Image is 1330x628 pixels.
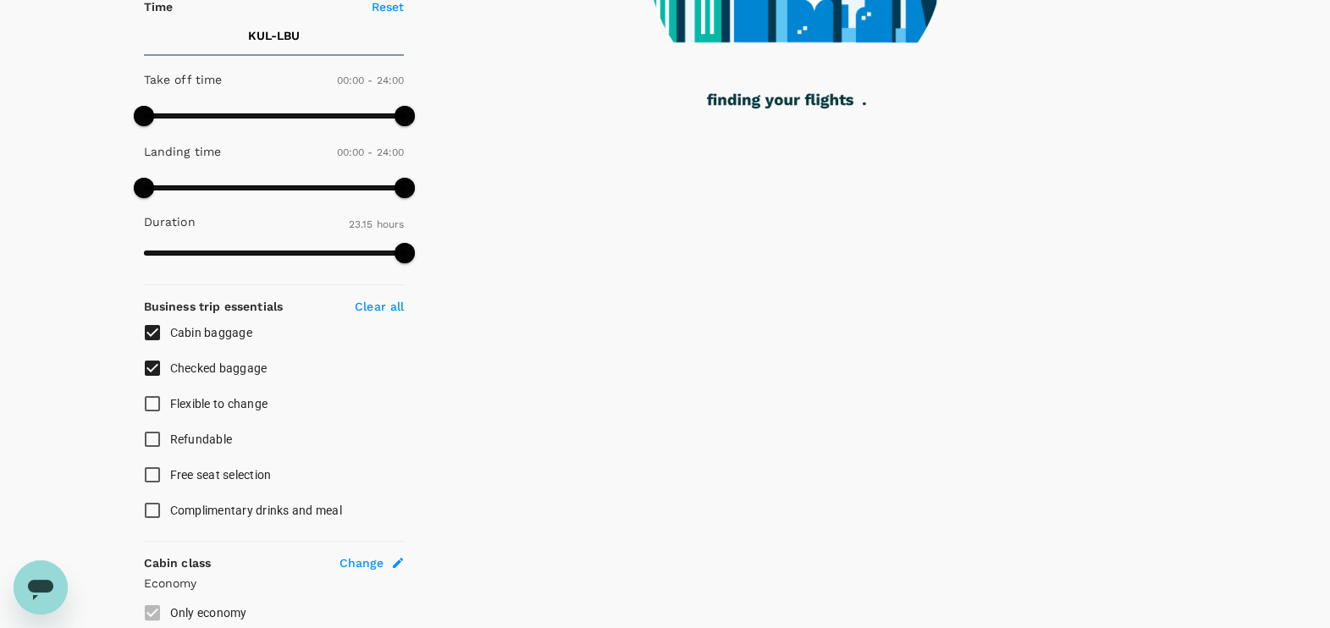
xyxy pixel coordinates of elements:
p: Take off time [144,71,223,88]
strong: Cabin class [144,556,212,570]
span: 00:00 - 24:00 [337,74,405,86]
span: Only economy [170,606,247,620]
span: Flexible to change [170,397,268,410]
span: Checked baggage [170,361,268,375]
span: 23.15 hours [349,218,405,230]
p: Economy [144,575,405,592]
p: Clear all [355,298,404,315]
span: Change [339,554,384,571]
span: Refundable [170,432,233,446]
p: KUL - LBU [248,27,300,44]
span: Cabin baggage [170,326,252,339]
p: Landing time [144,143,222,160]
strong: Business trip essentials [144,300,284,313]
p: Duration [144,213,196,230]
span: Free seat selection [170,468,272,482]
span: 00:00 - 24:00 [337,146,405,158]
g: . [863,102,866,105]
span: Complimentary drinks and meal [170,504,342,517]
g: finding your flights [707,94,853,109]
iframe: Button to launch messaging window [14,560,68,614]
